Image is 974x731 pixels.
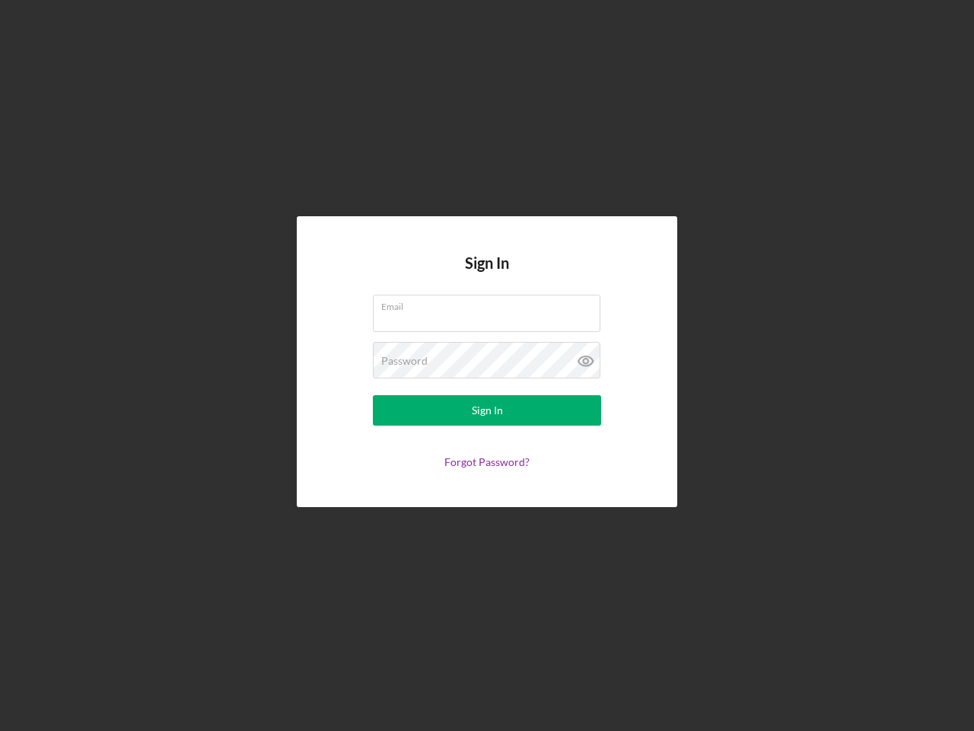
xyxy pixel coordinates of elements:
h4: Sign In [465,254,509,295]
div: Sign In [472,395,503,426]
a: Forgot Password? [444,455,530,468]
label: Email [381,295,600,312]
label: Password [381,355,428,367]
button: Sign In [373,395,601,426]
